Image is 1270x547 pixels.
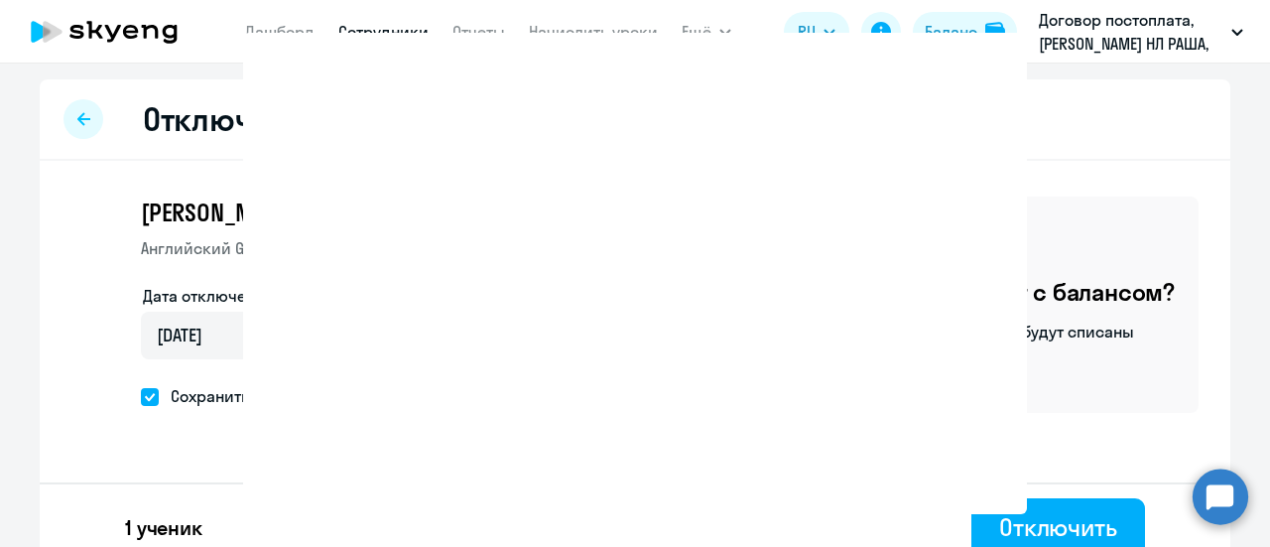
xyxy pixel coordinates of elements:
h2: Отключение сотрудников [143,99,524,139]
div: Отключить [999,511,1117,543]
span: Ещё [682,20,711,44]
a: Отчеты [452,22,505,42]
input: дд.мм.гггг [141,312,424,359]
span: [PERSON_NAME] [141,197,298,228]
span: Сохранить корпоративную скидку [159,384,432,408]
div: Баланс [925,20,977,44]
a: Дашборд [245,22,315,42]
p: Договор постоплата, [PERSON_NAME] НЛ РАША, ООО [1039,8,1223,56]
p: 1 ученик [125,514,202,542]
p: Английский General с русскоговорящим преподавателем • Баланс 10 уроков [141,236,721,260]
img: balance [985,22,1005,42]
a: Начислить уроки [529,22,658,42]
a: Сотрудники [338,22,429,42]
span: RU [798,20,816,44]
label: Дата отключения* [143,284,280,308]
